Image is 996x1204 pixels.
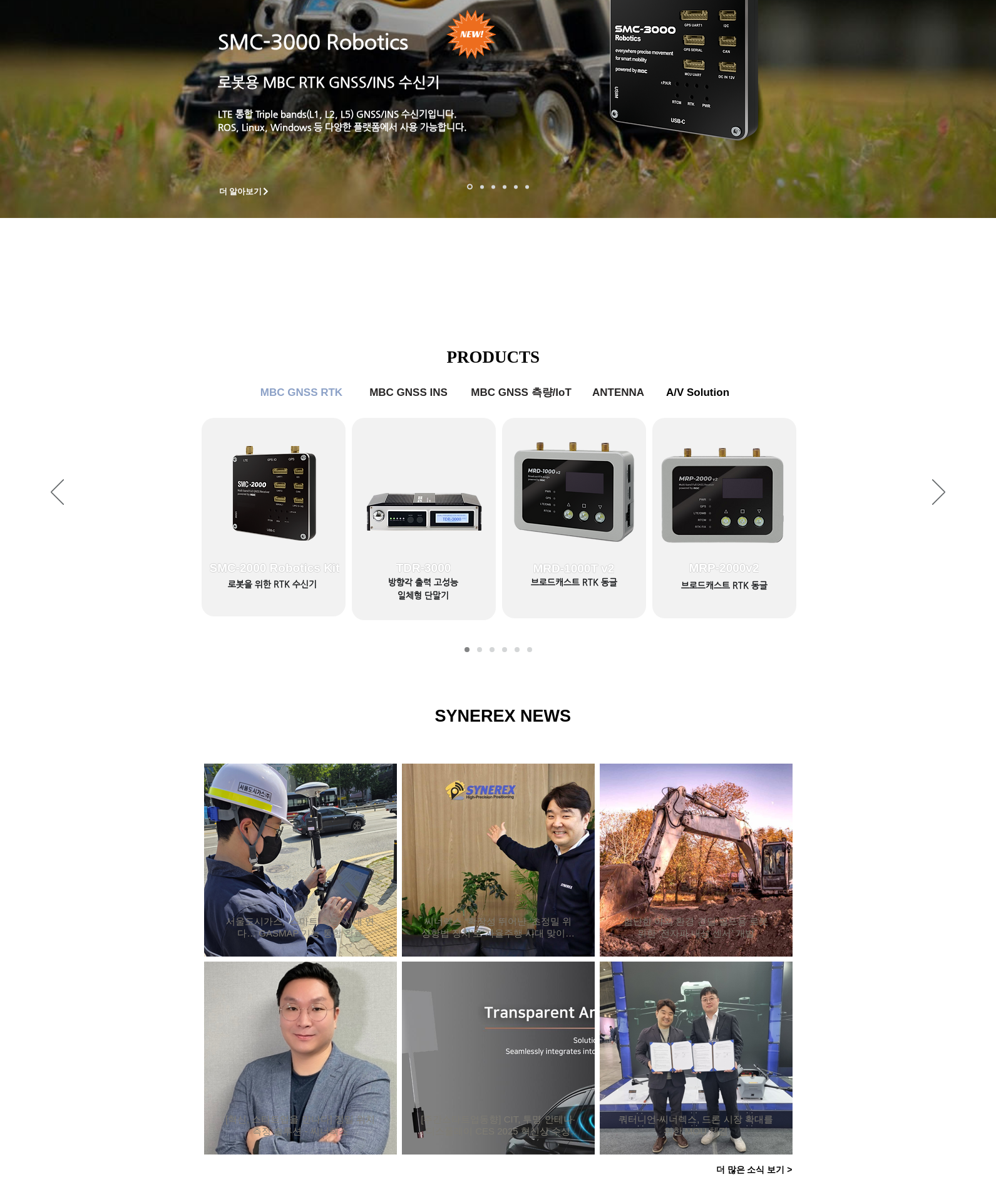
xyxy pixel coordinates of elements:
h2: [주간스타트업동향] CIT, 투명 안테나·디스플레이 CES 2025 혁신상 수상 外 [421,1114,576,1138]
a: 자율주행 [503,185,506,189]
a: MBC GNSS 측량/IoT [462,380,581,405]
span: MRD-1000T v2 [533,562,615,576]
div: 게시물 목록입니다. 열람할 게시물을 선택하세요. [204,764,793,1155]
span: MRP-2000v2 [689,561,759,575]
a: MBC GNSS RTK [252,380,352,405]
span: 더 많은 소식 보기 > [716,1165,793,1176]
a: 로봇용 MBC RTK GNSS/INS 수신기 [218,74,440,90]
span: TDR-3000 [396,561,451,575]
a: A/V Solution [657,380,739,405]
a: MBC GNSS RTK1 [465,647,470,652]
a: ROS, Linux, Windows 등 다양한 플랫폼에서 사용 가능합니다. [218,122,467,132]
span: MBC GNSS RTK [260,387,342,399]
button: 다음 [932,479,945,507]
a: SMC-2000 Robotics Kit [203,418,347,612]
a: MRD-1000T v2 [502,418,646,613]
a: 로봇 [514,185,518,189]
a: MBC GNSS INS [490,647,495,652]
h2: [혁신, 스타트업을 만나다] 정밀 위치측정 솔루션 - 씨너렉스 [223,1114,378,1138]
h2: 험난한 야외 환경 견딜 필드용 로봇 위한 ‘전자파 내성 센서’ 개발 [619,916,774,940]
nav: 슬라이드 [463,184,533,190]
span: A/V Solution [666,387,729,399]
a: 서울도시가스, ‘스마트 측량’ 시대 연다… GASMAP 기능 통합 완료 [223,915,378,940]
a: [주간스타트업동향] CIT, 투명 안테나·디스플레이 CES 2025 혁신상 수상 外 [421,1113,576,1138]
a: 더 많은 소식 보기 > [707,1158,801,1183]
a: ANTENNA [587,380,650,405]
a: ANTENNA [515,647,520,652]
a: 측량 IoT [491,185,495,189]
a: 로봇- SMC 2000 [467,184,473,190]
h2: 서울도시가스, ‘스마트 측량’ 시대 연다… GASMAP 기능 통합 완료 [223,916,378,940]
a: 더 알아보기 [213,184,276,199]
a: MRP-2000v2 [652,418,796,612]
span: SMC-2000 Robotics Kit [210,561,340,575]
span: PRODUCTS [447,348,540,366]
button: 이전 [51,479,64,507]
h2: 쿼터니언-씨너렉스, 드론 시장 확대를 위한 MOU 체결 [619,1114,774,1138]
span: SYNEREX NEWS [435,707,572,725]
a: MBC GNSS INS [362,380,456,405]
span: ANTENNA [592,387,644,399]
a: 정밀농업 [525,185,529,189]
a: 쿼터니언-씨너렉스, 드론 시장 확대를 위한 MOU 체결 [619,1113,774,1138]
a: SMC-3000 Robotics [218,30,408,54]
a: A/V Solution [527,647,532,652]
a: 씨너렉스 “확장성 뛰어난 ‘초정밀 위성항법 장치’로 자율주행 시대 맞이할 것” [421,915,576,940]
a: 드론 8 - SMC 2000 [480,185,484,189]
span: MBC GNSS INS [369,387,448,399]
a: MBC GNSS 측량/IoT [502,647,507,652]
a: TDR-3000 [352,418,496,612]
span: MBC GNSS 측량/IoT [471,385,572,400]
h2: 씨너렉스 “확장성 뛰어난 ‘초정밀 위성항법 장치’로 자율주행 시대 맞이할 것” [421,916,576,940]
a: [혁신, 스타트업을 만나다] 정밀 위치측정 솔루션 - 씨너렉스 [223,1113,378,1138]
span: 더 알아보기 [219,186,262,197]
a: 험난한 야외 환경 견딜 필드용 로봇 위한 ‘전자파 내성 센서’ 개발 [619,915,774,940]
nav: 슬라이드 [461,647,536,652]
a: LTE 통합 Triple bands(L1, L2, L5) GNSS/INS 수신기입니다. [218,108,457,119]
a: MBC GNSS RTK2 [477,647,482,652]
